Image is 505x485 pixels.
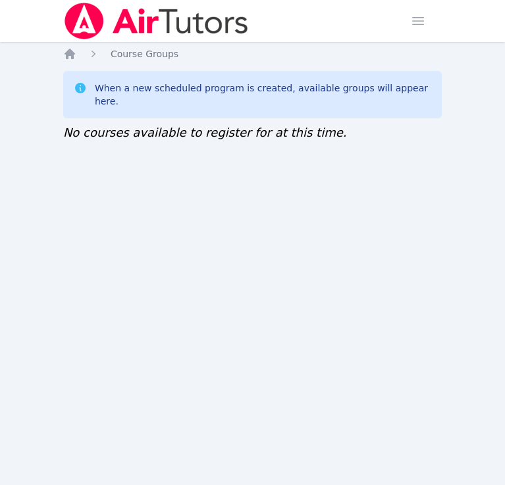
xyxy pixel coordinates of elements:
[111,47,178,60] a: Course Groups
[63,126,347,139] span: No courses available to register for at this time.
[63,47,442,60] nav: Breadcrumb
[95,81,431,108] div: When a new scheduled program is created, available groups will appear here.
[111,49,178,59] span: Course Groups
[63,3,250,39] img: Air Tutors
